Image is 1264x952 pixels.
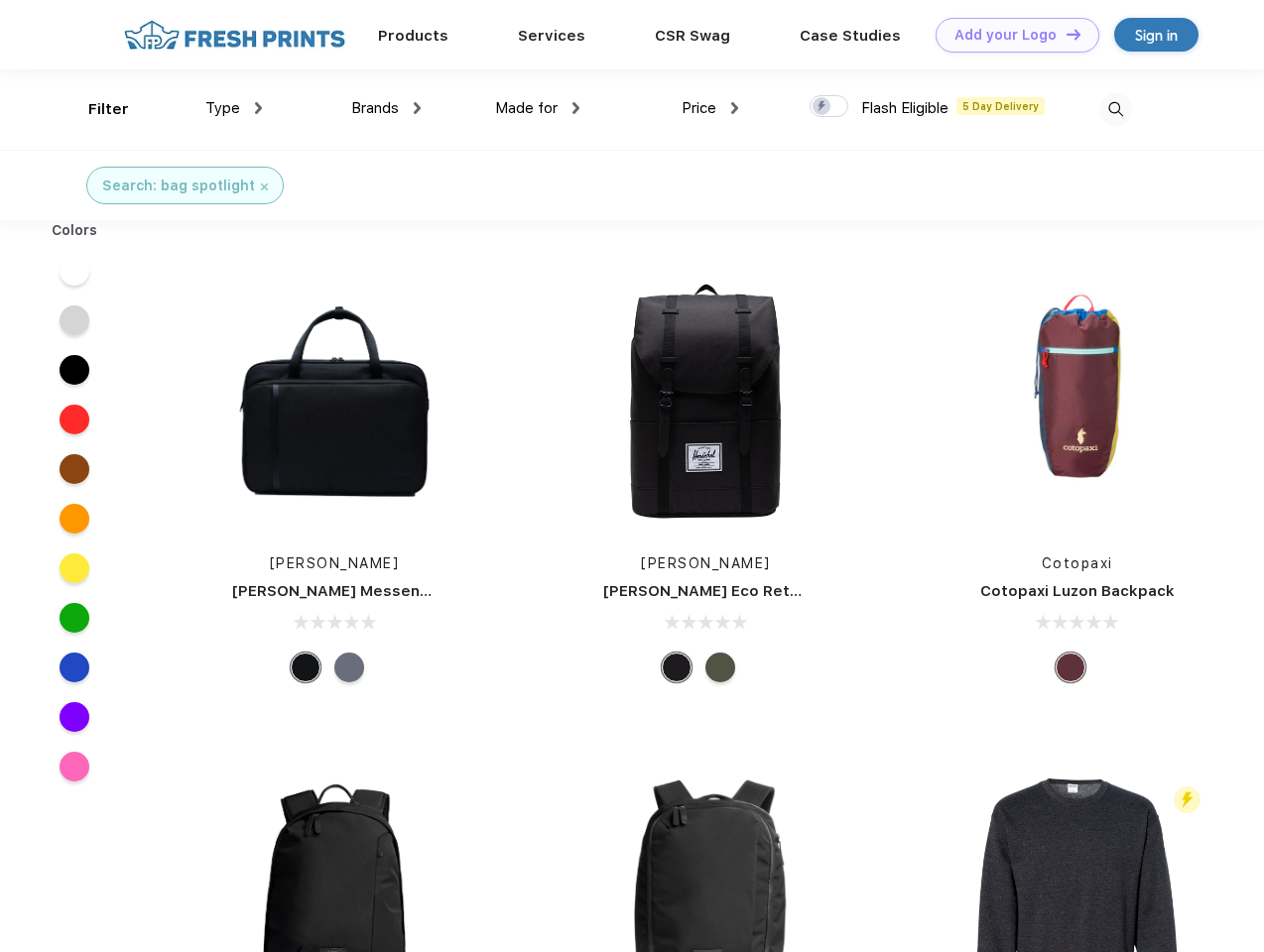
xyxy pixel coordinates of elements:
a: Cotopaxi Luzon Backpack [980,582,1175,600]
span: Brands [351,99,399,117]
div: Sign in [1135,24,1178,47]
img: filter_cancel.svg [261,183,268,190]
a: [PERSON_NAME] Messenger [232,582,446,600]
img: desktop_search.svg [1099,93,1132,126]
span: Flash Eligible [861,99,948,117]
div: Raven Crosshatch [334,653,364,682]
img: func=resize&h=266 [946,270,1209,534]
a: Cotopaxi [1042,555,1113,571]
img: flash_active_toggle.svg [1174,786,1201,813]
img: dropdown.png [255,102,262,114]
div: Search: bag spotlight [102,176,255,196]
img: DT [1067,29,1080,40]
div: Colors [37,220,113,241]
a: [PERSON_NAME] Eco Retreat 15" Computer Backpack [603,582,1009,600]
a: [PERSON_NAME] [641,555,771,571]
img: dropdown.png [572,102,579,114]
div: Black [291,653,320,682]
span: 5 Day Delivery [956,97,1045,115]
a: Products [378,27,448,45]
a: [PERSON_NAME] [270,555,400,571]
div: Add your Logo [954,27,1057,44]
img: dropdown.png [414,102,421,114]
a: Sign in [1114,18,1199,52]
div: Filter [88,98,129,121]
div: Forest [705,653,735,682]
span: Made for [495,99,558,117]
div: Black [662,653,692,682]
img: func=resize&h=266 [202,270,466,534]
img: dropdown.png [731,102,738,114]
img: func=resize&h=266 [573,270,837,534]
span: Price [682,99,716,117]
img: fo%20logo%202.webp [118,18,351,53]
span: Type [205,99,240,117]
div: Surprise [1056,653,1085,682]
